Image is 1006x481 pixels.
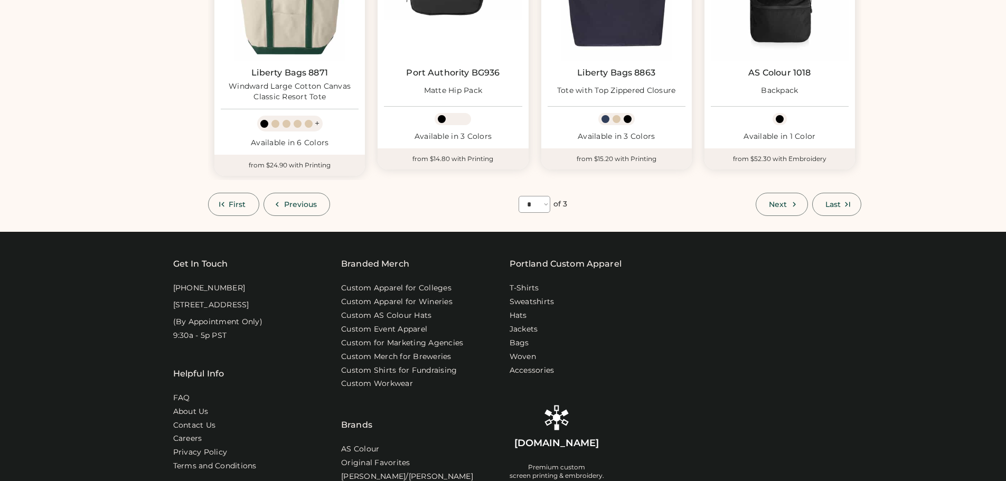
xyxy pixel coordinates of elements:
[315,118,319,129] div: +
[214,155,365,176] div: from $24.90 with Printing
[514,437,599,450] div: [DOMAIN_NAME]
[756,193,807,216] button: Next
[173,317,262,327] div: (By Appointment Only)
[221,81,359,102] div: Windward Large Cotton Canvas Classic Resort Tote
[173,300,249,310] div: [STREET_ADDRESS]
[424,86,483,96] div: Matte Hip Pack
[284,201,317,208] span: Previous
[208,193,259,216] button: First
[769,201,787,208] span: Next
[173,367,224,380] div: Helpful Info
[510,310,527,321] a: Hats
[341,379,413,389] a: Custom Workwear
[173,283,246,294] div: [PHONE_NUMBER]
[341,338,463,348] a: Custom for Marketing Agencies
[510,365,554,376] a: Accessories
[541,148,692,169] div: from $15.20 with Printing
[341,258,409,270] div: Branded Merch
[173,447,228,458] a: Privacy Policy
[577,68,655,78] a: Liberty Bags 8863
[510,297,554,307] a: Sweatshirts
[251,68,328,78] a: Liberty Bags 8871
[825,201,841,208] span: Last
[341,324,427,335] a: Custom Event Apparel
[173,433,202,444] a: Careers
[510,338,529,348] a: Bags
[173,331,227,341] div: 9:30a - 5p PST
[173,420,216,431] a: Contact Us
[341,365,457,376] a: Custom Shirts for Fundraising
[761,86,798,96] div: Backpack
[510,324,538,335] a: Jackets
[384,131,522,142] div: Available in 3 Colors
[557,86,676,96] div: Tote with Top Zippered Closure
[341,352,452,362] a: Custom Merch for Breweries
[341,310,431,321] a: Custom AS Colour Hats
[173,407,209,417] a: About Us
[711,131,849,142] div: Available in 1 Color
[264,193,331,216] button: Previous
[173,461,257,471] div: Terms and Conditions
[341,458,410,468] a: Original Favorites
[548,131,685,142] div: Available in 3 Colors
[510,283,539,294] a: T-Shirts
[341,283,452,294] a: Custom Apparel for Colleges
[406,68,500,78] a: Port Authority BG936
[812,193,861,216] button: Last
[341,297,453,307] a: Custom Apparel for Wineries
[510,258,622,270] a: Portland Custom Apparel
[510,352,536,362] a: Woven
[221,138,359,148] div: Available in 6 Colors
[229,201,246,208] span: First
[378,148,528,169] div: from $14.80 with Printing
[173,393,190,403] a: FAQ
[553,199,567,210] div: of 3
[341,392,372,431] div: Brands
[544,405,569,430] img: Rendered Logo - Screens
[173,258,228,270] div: Get In Touch
[510,463,604,480] div: Premium custom screen printing & embroidery.
[748,68,811,78] a: AS Colour 1018
[341,444,379,455] a: AS Colour
[704,148,855,169] div: from $52.30 with Embroidery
